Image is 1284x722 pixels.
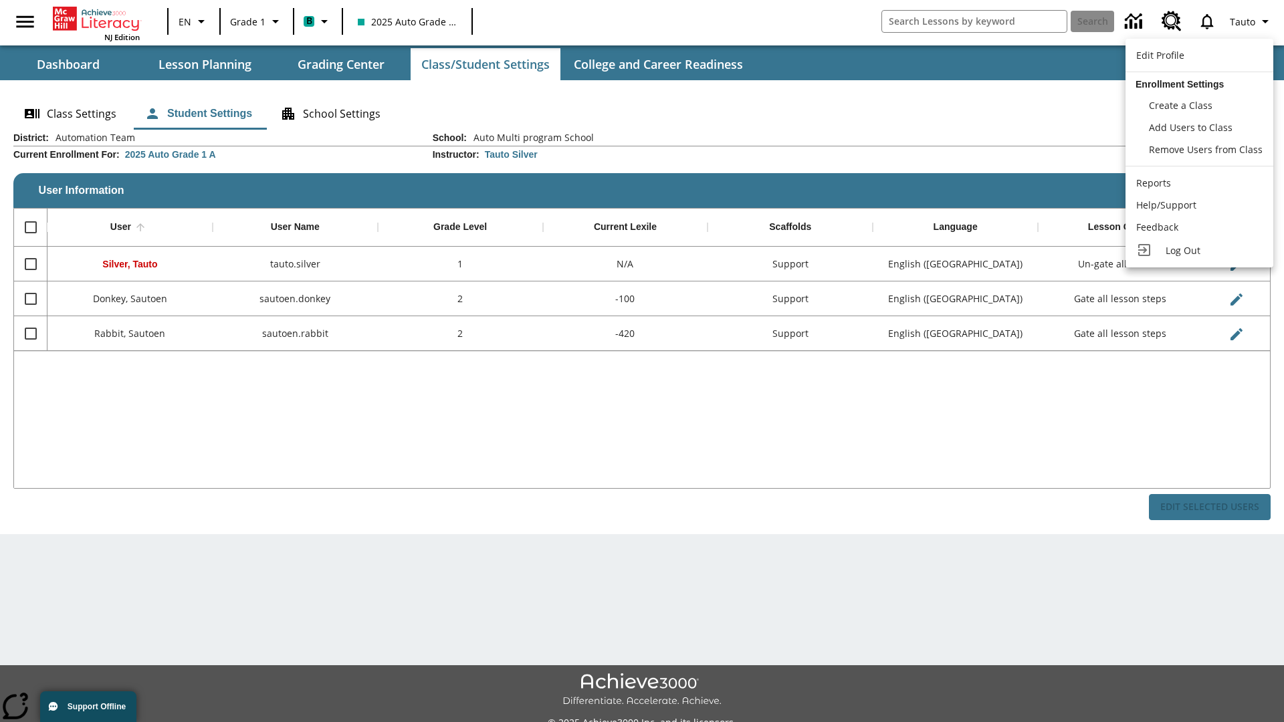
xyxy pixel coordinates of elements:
[1136,49,1184,62] span: Edit Profile
[1136,176,1171,189] span: Reports
[1136,199,1196,211] span: Help/Support
[1166,244,1200,257] span: Log Out
[1149,121,1233,134] span: Add Users to Class
[1149,99,1212,112] span: Create a Class
[1136,221,1178,233] span: Feedback
[1136,79,1224,90] span: Enrollment Settings
[1149,143,1263,156] span: Remove Users from Class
